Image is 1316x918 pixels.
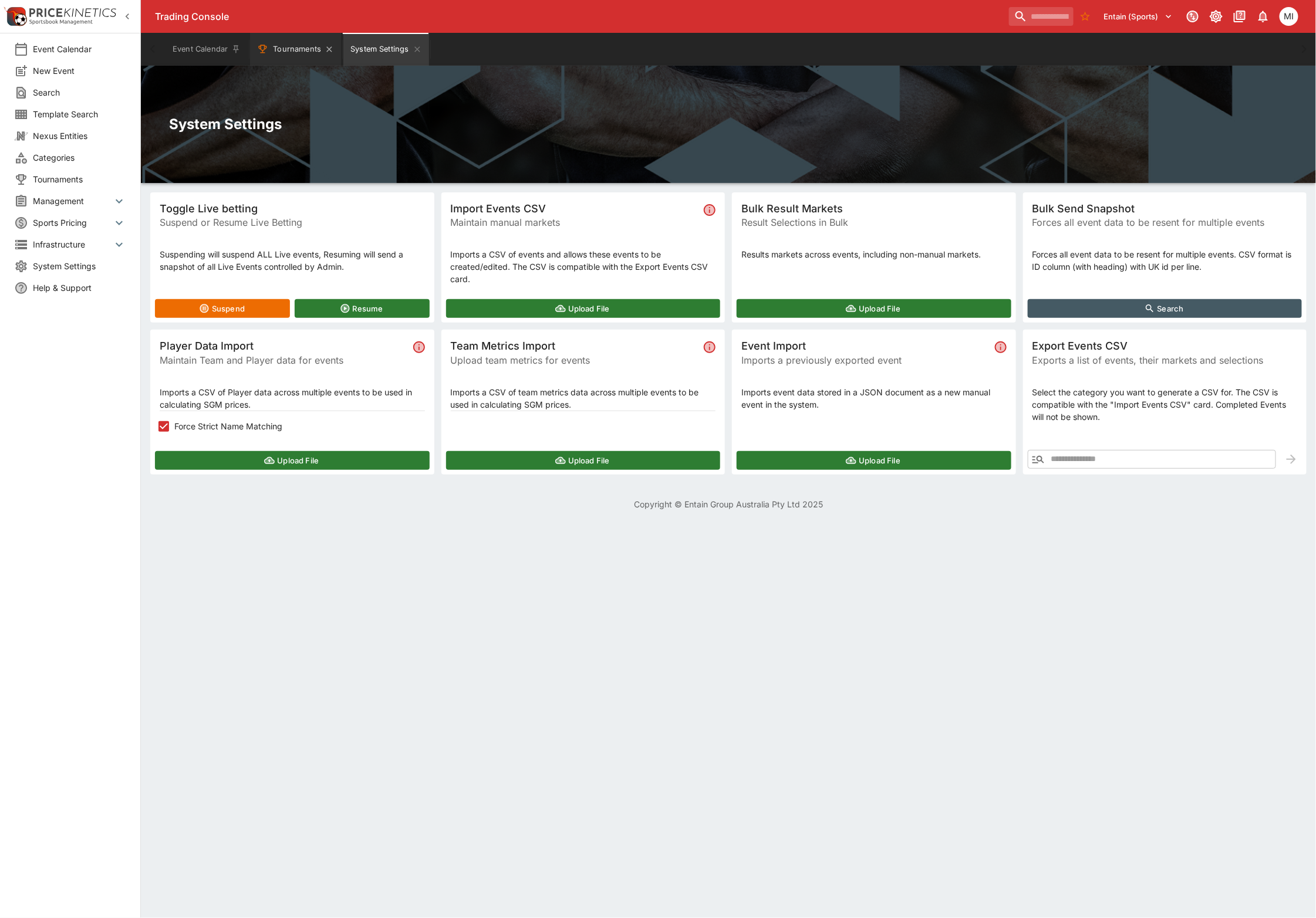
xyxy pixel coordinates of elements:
[1032,202,1298,215] span: Bulk Send Snapshot
[141,498,1316,510] p: Copyright © Entain Group Australia Pty Ltd 2025
[1032,339,1298,353] span: Export Events CSV
[155,451,430,470] button: Upload File
[33,108,126,120] span: Template Search
[451,248,716,285] p: Imports a CSV of events and allows these events to be created/edited. The CSV is compatible with ...
[1009,7,1074,26] input: search
[1032,386,1298,423] p: Select the category you want to generate a CSV for. The CSV is compatible with the "Import Events...
[451,353,700,367] span: Upload team metrics for events
[155,299,290,318] button: Suspend
[160,353,409,367] span: Maintain Team and Player data for events
[33,282,126,294] span: Help & Support
[250,33,341,66] button: Tournaments
[741,386,1007,411] p: Imports event data stored in a JSON document as a new manual event in the system.
[741,202,1007,215] span: Bulk Result Markets
[451,215,700,229] span: Maintain manual markets
[1032,353,1298,367] span: Exports a list of events, their markets and selections
[29,19,93,25] img: Sportsbook Management
[451,202,700,215] span: Import Events CSV
[343,33,428,66] button: System Settings
[33,238,112,250] span: Infrastructure
[446,299,721,318] button: Upload File
[160,202,425,215] span: Toggle Live betting
[33,65,126,77] span: New Event
[33,130,126,142] span: Nexus Entities
[33,86,126,99] span: Search
[33,260,126,272] span: System Settings
[166,33,248,66] button: Event Calendar
[1229,6,1250,27] button: Documentation
[737,451,1011,470] button: Upload File
[1076,7,1095,26] button: No Bookmarks
[160,215,425,229] span: Suspend or Resume Live Betting
[1253,6,1274,27] button: Notifications
[33,43,126,55] span: Event Calendar
[1206,6,1227,27] button: Toggle light/dark mode
[741,339,990,353] span: Event Import
[741,248,1007,260] p: Results markets across events, including non-manual markets.
[169,115,1288,133] h2: System Settings
[1028,299,1302,318] button: Search
[160,248,425,273] p: Suspending will suspend ALL Live events, Resuming will send a snapshot of all Live Events control...
[741,215,1007,229] span: Result Selections in Bulk
[160,339,409,353] span: Player Data Import
[33,195,112,207] span: Management
[33,173,126,185] span: Tournaments
[451,339,700,353] span: Team Metrics Import
[160,386,425,411] p: Imports a CSV of Player data across multiple events to be used in calculating SGM prices.
[446,451,721,470] button: Upload File
[1276,4,1302,29] button: michael.wilczynski
[737,299,1011,318] button: Upload File
[295,299,430,318] button: Resume
[741,353,990,367] span: Imports a previously exported event
[1032,215,1298,229] span: Forces all event data to be resent for multiple events
[1097,7,1180,26] button: Select Tenant
[155,11,1004,23] div: Trading Console
[29,8,116,17] img: PriceKinetics
[174,420,282,432] span: Force Strict Name Matching
[33,151,126,164] span: Categories
[33,216,112,229] span: Sports Pricing
[1032,248,1298,273] p: Forces all event data to be resent for multiple events. CSV format is ID column (with heading) wi...
[1280,7,1298,26] div: michael.wilczynski
[4,5,27,28] img: PriceKinetics Logo
[1182,6,1203,27] button: Connected to PK
[451,386,716,411] p: Imports a CSV of team metrics data across multiple events to be used in calculating SGM prices.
